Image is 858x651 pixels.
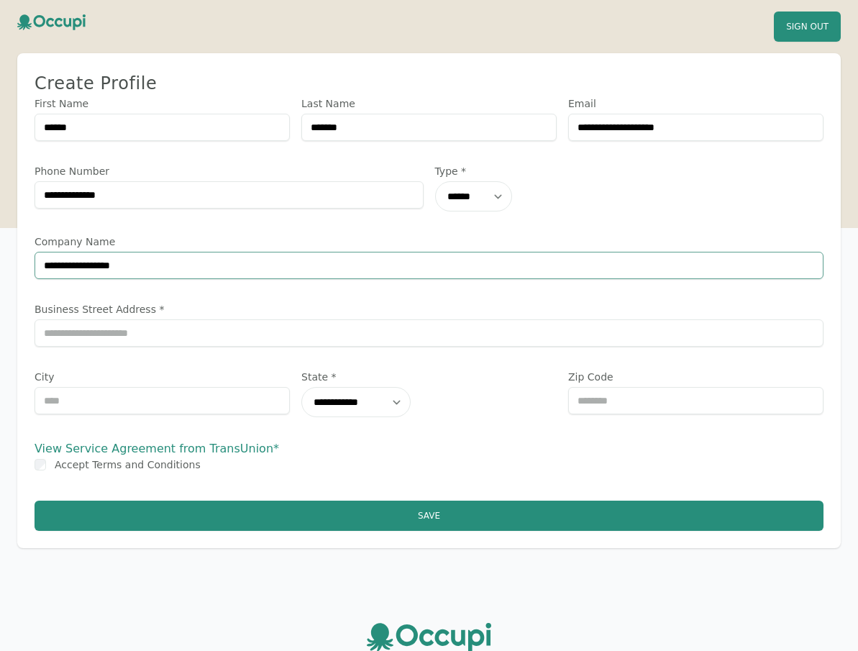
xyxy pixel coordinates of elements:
[35,73,157,94] span: Create Profile
[55,459,201,470] label: Accept Terms and Conditions
[35,302,823,317] label: Business Street Address *
[35,370,290,384] label: City
[568,96,823,111] label: Email
[301,96,557,111] label: Last Name
[35,501,823,531] button: Save
[568,370,823,384] label: Zip Code
[774,12,841,42] button: Sign Out
[301,370,557,384] label: State *
[35,442,279,455] a: View Service Agreement from TransUnion*
[435,164,624,178] label: Type *
[35,164,424,178] label: Phone Number
[35,96,290,111] label: First Name
[35,235,823,249] label: Company Name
